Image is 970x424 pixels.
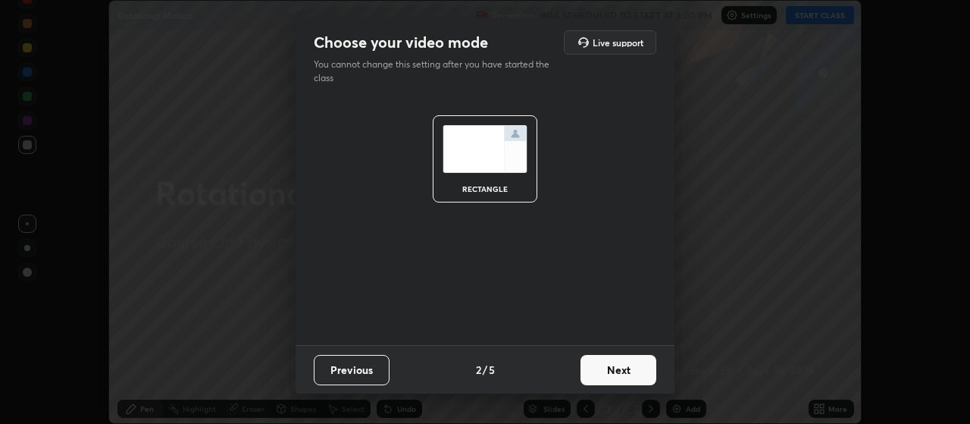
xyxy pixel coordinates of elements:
div: rectangle [455,185,515,193]
h4: 5 [489,362,495,378]
img: normalScreenIcon.ae25ed63.svg [443,125,527,173]
h4: / [483,362,487,378]
p: You cannot change this setting after you have started the class [314,58,559,85]
button: Next [580,355,656,385]
h5: Live support [593,38,643,47]
h2: Choose your video mode [314,33,488,52]
h4: 2 [476,362,481,378]
button: Previous [314,355,390,385]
